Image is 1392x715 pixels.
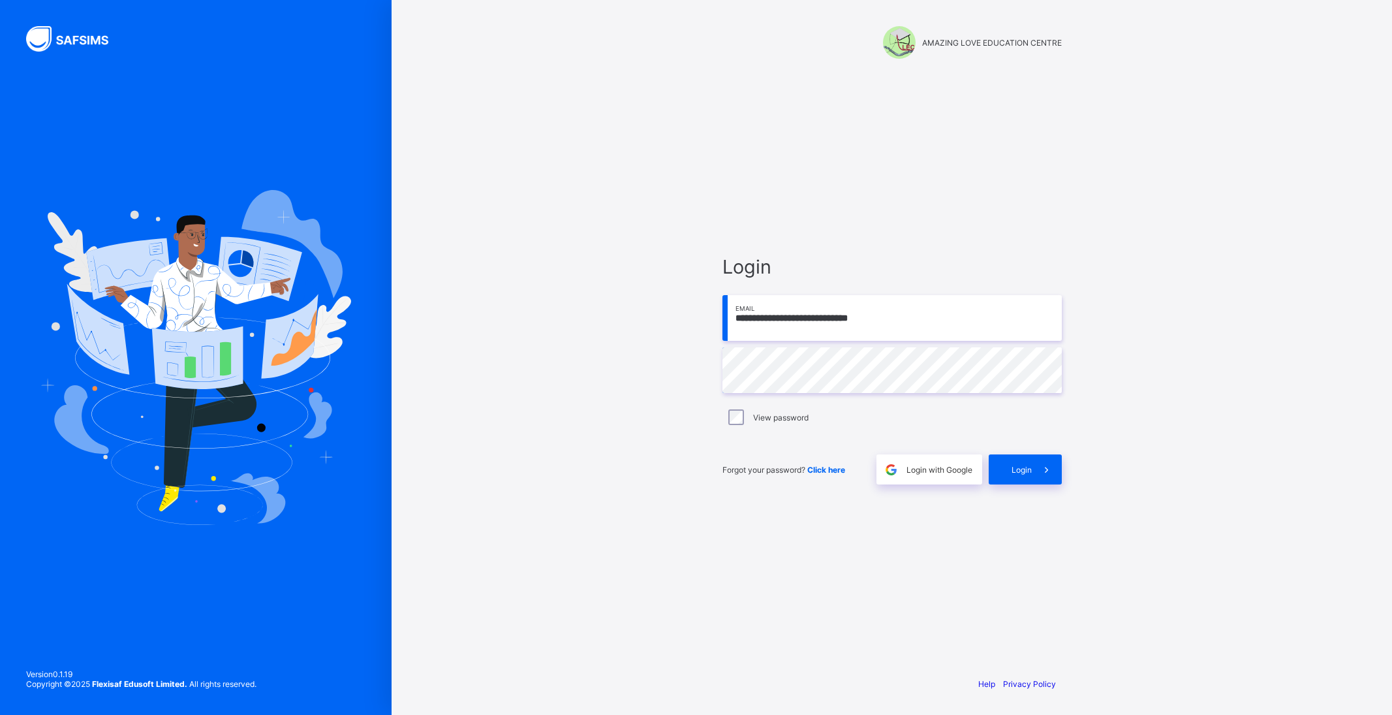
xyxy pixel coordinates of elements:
img: Hero Image [40,190,351,524]
a: Help [978,679,995,689]
span: Login [722,255,1062,278]
img: SAFSIMS Logo [26,26,124,52]
span: Login [1012,465,1032,475]
a: Click here [807,465,845,475]
strong: Flexisaf Edusoft Limited. [92,679,187,689]
span: Copyright © 2025 All rights reserved. [26,679,256,689]
span: Version 0.1.19 [26,669,256,679]
span: Login with Google [906,465,972,475]
span: Forgot your password? [722,465,845,475]
a: Privacy Policy [1003,679,1056,689]
span: AMAZING LOVE EDUCATION CENTRE [922,38,1062,48]
img: google.396cfc9801f0270233282035f929180a.svg [884,462,899,477]
label: View password [753,413,809,422]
